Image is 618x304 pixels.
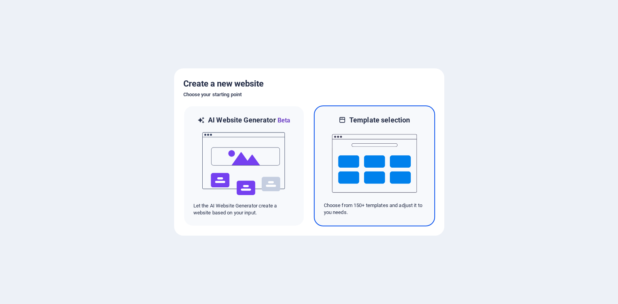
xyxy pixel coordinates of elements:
[201,125,286,202] img: ai
[183,90,435,99] h6: Choose your starting point
[324,202,425,216] p: Choose from 150+ templates and adjust it to you needs.
[349,115,410,125] h6: Template selection
[183,78,435,90] h5: Create a new website
[208,115,290,125] h6: AI Website Generator
[193,202,295,216] p: Let the AI Website Generator create a website based on your input.
[276,117,291,124] span: Beta
[314,105,435,226] div: Template selectionChoose from 150+ templates and adjust it to you needs.
[183,105,305,226] div: AI Website GeneratorBetaaiLet the AI Website Generator create a website based on your input.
